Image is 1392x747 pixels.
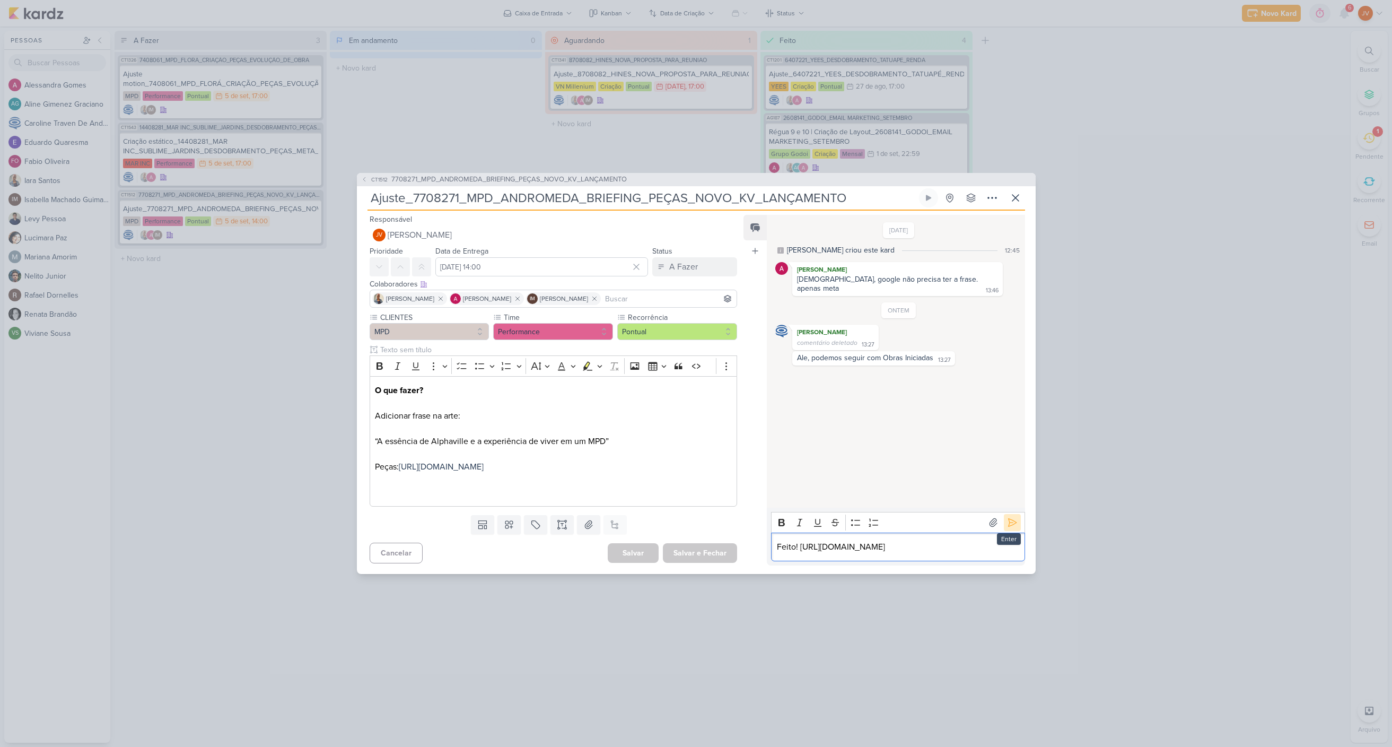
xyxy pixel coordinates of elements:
[986,286,999,295] div: 13:46
[652,247,672,256] label: Status
[435,257,649,276] input: Select a date
[450,293,461,304] img: Alessandra Gomes
[938,356,951,364] div: 13:27
[530,297,535,302] p: IM
[370,543,423,563] button: Cancelar
[435,247,488,256] label: Data de Entrega
[797,339,857,346] span: comentário deletado
[370,279,738,290] div: Colaboradores
[370,176,389,184] span: CT1512
[997,533,1021,545] div: Enter
[388,229,452,241] span: [PERSON_NAME]
[370,355,738,376] div: Editor toolbar
[617,323,737,340] button: Pontual
[379,312,489,323] label: CLIENTES
[603,292,735,305] input: Buscar
[794,264,1000,275] div: [PERSON_NAME]
[378,344,738,355] input: Texto sem título
[463,294,511,303] span: [PERSON_NAME]
[373,293,384,304] img: Iara Santos
[527,293,538,304] div: Isabella Machado Guimarães
[777,541,1019,553] p: Feito! [URL][DOMAIN_NAME]
[775,325,788,337] img: Caroline Traven De Andrade
[503,312,613,323] label: Time
[797,275,980,293] div: [DEMOGRAPHIC_DATA], google não precisa ter a frase. apenas meta
[540,294,588,303] span: [PERSON_NAME]
[627,312,737,323] label: Recorrência
[370,376,738,507] div: Editor editing area: main
[775,262,788,275] img: Alessandra Gomes
[370,247,403,256] label: Prioridade
[373,229,386,241] div: Joney Viana
[399,462,484,472] a: [URL][DOMAIN_NAME]
[669,260,698,273] div: A Fazer
[391,175,627,185] span: 7708271_MPD_ANDROMEDA_BRIEFING_PEÇAS_NOVO_KV_LANÇAMENTO
[787,245,895,256] div: [PERSON_NAME] criou este kard
[370,225,738,245] button: JV [PERSON_NAME]
[924,194,933,202] div: Ligar relógio
[370,323,489,340] button: MPD
[370,215,412,224] label: Responsável
[797,353,933,362] div: Ale, podemos seguir com Obras Iniciadas
[794,327,877,337] div: [PERSON_NAME]
[375,384,731,499] p: Adicionar frase na arte: “A essência de Alphaville e a experiência de viver em um MPD” Peças:
[375,385,423,396] strong: O que fazer?
[652,257,737,276] button: A Fazer
[493,323,613,340] button: Performance
[771,512,1025,533] div: Editor toolbar
[361,175,627,185] button: CT1512 7708271_MPD_ANDROMEDA_BRIEFING_PEÇAS_NOVO_KV_LANÇAMENTO
[862,341,874,349] div: 13:27
[367,188,917,207] input: Kard Sem Título
[1005,246,1020,255] div: 12:45
[771,533,1025,562] div: Editor editing area: main
[376,232,382,238] p: JV
[386,294,434,303] span: [PERSON_NAME]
